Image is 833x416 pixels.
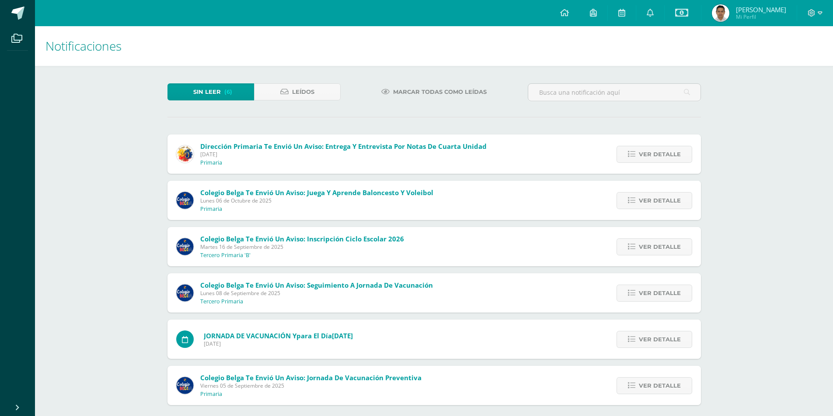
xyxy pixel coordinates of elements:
p: Tercero Primaria 'B' [200,252,251,259]
img: c0b9f8cebd4dae4603e25a687676402d.png [712,4,729,22]
span: Colegio Belga te envió un aviso: Inscripción Ciclo Escolar 2026 [200,234,404,243]
span: JORNADA DE VACUNACIÓN Y [204,331,296,340]
p: Primaria [200,159,222,166]
span: Colegio Belga te envió un aviso: Seguimiento a Jornada de Vacunación [200,281,433,289]
span: Mi Perfil [736,13,786,21]
p: Primaria [200,206,222,213]
span: Marcar todas como leídas [393,84,487,100]
span: Sin leer [193,84,221,100]
img: 919ad801bb7643f6f997765cf4083301.png [176,284,194,302]
span: [DATE] [332,331,353,340]
span: para el día [204,331,353,340]
a: Marcar todas como leídas [370,83,498,100]
span: Ver detalle [639,193,681,209]
p: Primaria [200,391,222,398]
img: 050f0ca4ac5c94d5388e1bdfdf02b0f1.png [176,145,194,163]
span: Viernes 05 de Septiembre de 2025 [200,382,422,389]
span: Ver detalle [639,331,681,347]
img: 919ad801bb7643f6f997765cf4083301.png [176,377,194,394]
span: Lunes 06 de Octubre de 2025 [200,197,433,204]
span: [PERSON_NAME] [736,5,786,14]
span: Colegio Belga te envió un aviso: Juega y aprende baloncesto y voleibol [200,188,433,197]
span: Dirección Primaria te envió un aviso: Entrega y entrevista por Notas de Cuarta Unidad [200,142,487,151]
img: 919ad801bb7643f6f997765cf4083301.png [176,238,194,255]
span: Ver detalle [639,239,681,255]
img: 919ad801bb7643f6f997765cf4083301.png [176,192,194,209]
a: Leídos [254,83,341,100]
span: [DATE] [204,340,353,347]
span: Colegio Belga te envió un aviso: Jornada de vacunación preventiva [200,373,422,382]
span: (6) [224,84,232,100]
span: Ver detalle [639,146,681,162]
span: [DATE] [200,151,487,158]
span: Martes 16 de Septiembre de 2025 [200,243,404,251]
span: Notificaciones [45,38,122,54]
span: Lunes 08 de Septiembre de 2025 [200,289,433,297]
span: Ver detalle [639,285,681,301]
p: Tercero Primaria [200,298,243,305]
input: Busca una notificación aquí [528,84,701,101]
span: Ver detalle [639,378,681,394]
span: Leídos [292,84,314,100]
a: Sin leer(6) [167,83,254,100]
